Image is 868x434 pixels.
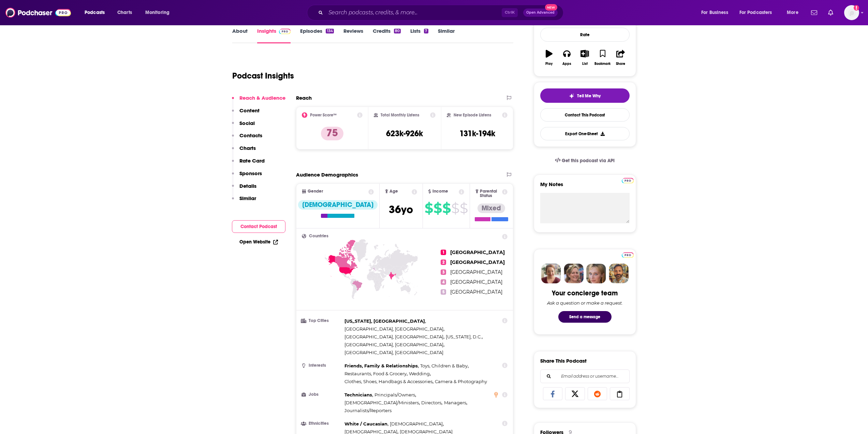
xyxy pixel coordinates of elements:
[460,203,468,214] span: $
[239,132,262,139] p: Contacts
[80,7,114,18] button: open menu
[701,8,728,17] span: For Business
[612,45,629,70] button: Share
[232,28,248,43] a: About
[451,203,459,214] span: $
[344,371,407,376] span: Restaurants, Food & Grocery
[344,362,419,370] span: ,
[540,108,630,122] a: Contact This Podcast
[545,4,557,11] span: New
[540,181,630,193] label: My Notes
[622,178,634,183] img: Podchaser Pro
[787,8,798,17] span: More
[540,28,630,42] div: Rate
[344,334,443,339] span: [GEOGRAPHIC_DATA], [GEOGRAPHIC_DATA]
[424,29,428,33] div: 7
[257,28,291,43] a: InsightsPodchaser Pro
[239,107,260,114] p: Content
[310,113,337,117] h2: Power Score™
[386,128,423,139] h3: 623k-926k
[441,289,446,295] span: 5
[232,170,262,183] button: Sponsors
[409,370,431,378] span: ,
[239,157,265,164] p: Rate Card
[441,269,446,275] span: 3
[450,279,502,285] span: [GEOGRAPHIC_DATA]
[808,7,820,18] a: Show notifications dropdown
[5,6,71,19] a: Podchaser - Follow, Share and Rate Podcasts
[374,392,415,397] span: Principals/Owners
[308,189,323,194] span: Gender
[425,203,433,214] span: $
[313,5,570,20] div: Search podcasts, credits, & more...
[577,93,601,99] span: Tell Me Why
[444,399,467,407] span: ,
[390,420,444,428] span: ,
[145,8,170,17] span: Monitoring
[421,399,442,407] span: ,
[232,220,285,233] button: Contact Podcast
[588,387,607,400] a: Share on Reddit
[374,391,416,399] span: ,
[296,171,358,178] h2: Audience Demographics
[540,358,587,364] h3: Share This Podcast
[450,249,505,255] span: [GEOGRAPHIC_DATA]
[141,7,178,18] button: open menu
[344,392,372,397] span: Technicians
[609,264,629,283] img: Jon Profile
[113,7,136,18] a: Charts
[232,183,256,195] button: Details
[459,128,495,139] h3: 131k-194k
[373,28,401,43] a: Credits80
[232,120,255,132] button: Social
[239,170,262,177] p: Sponsors
[545,62,553,66] div: Play
[435,379,487,384] span: Camera & Photography
[302,392,342,397] h3: Jobs
[344,342,443,347] span: [GEOGRAPHIC_DATA], [GEOGRAPHIC_DATA]
[441,260,446,265] span: 2
[594,45,612,70] button: Bookmark
[381,113,419,117] h2: Total Monthly Listens
[239,120,255,126] p: Social
[739,8,772,17] span: For Podcasters
[502,8,518,17] span: Ctrl K
[302,421,342,426] h3: Ethnicities
[433,203,442,214] span: $
[610,387,630,400] a: Copy Link
[450,269,502,275] span: [GEOGRAPHIC_DATA]
[586,264,606,283] img: Jules Profile
[390,421,443,426] span: [DEMOGRAPHIC_DATA]
[622,177,634,183] a: Pro website
[562,158,615,164] span: Get this podcast via API
[421,400,441,405] span: Directors
[558,311,612,323] button: Send a message
[344,420,388,428] span: ,
[302,363,342,368] h3: Interests
[854,5,859,11] svg: Add a profile image
[344,391,373,399] span: ,
[616,62,625,66] div: Share
[302,319,342,323] h3: Top Cities
[547,300,623,306] div: Ask a question or make a request.
[300,28,334,43] a: Episodes134
[546,370,624,383] input: Email address or username...
[477,204,505,213] div: Mixed
[232,157,265,170] button: Rate Card
[696,7,737,18] button: open menu
[239,195,256,201] p: Similar
[480,189,501,198] span: Parental Status
[782,7,807,18] button: open menu
[565,387,585,400] a: Share on X/Twitter
[446,334,482,339] span: [US_STATE], D.C.
[389,203,413,216] span: 36 yo
[344,421,387,426] span: White / Caucasian
[344,408,392,413] span: Journalists/Reporters
[344,399,420,407] span: ,
[232,71,294,81] h1: Podcast Insights
[438,28,455,43] a: Similar
[344,363,418,368] span: Friends, Family & Relationships
[409,371,430,376] span: Wedding
[549,152,620,169] a: Get this podcast via API
[239,183,256,189] p: Details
